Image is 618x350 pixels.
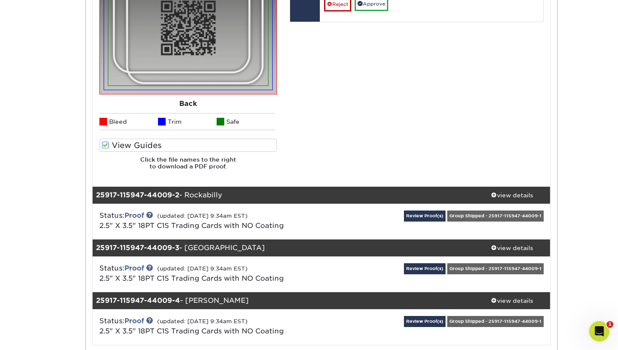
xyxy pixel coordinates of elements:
[93,187,474,204] div: - Rockabilly
[474,191,550,199] div: view details
[158,113,217,130] li: Trim
[404,316,446,327] a: Review Proof(s)
[404,211,446,221] a: Review Proof(s)
[474,239,550,256] a: view details
[99,94,277,113] div: Back
[99,113,158,130] li: Bleed
[99,139,277,152] label: View Guides
[96,296,180,304] strong: 25917-115947-44009-4
[157,213,248,219] small: (updated: [DATE] 9:34am EST)
[217,113,275,130] li: Safe
[99,222,284,230] a: 2.5" X 3.5" 18PT C1S Trading Cards with NO Coating
[93,292,474,309] div: - [PERSON_NAME]
[474,187,550,204] a: view details
[589,321,610,341] iframe: Intercom live chat
[93,211,398,231] div: Status:
[447,316,544,327] div: Group Shipped - 25917-115947-44009-1
[157,265,248,272] small: (updated: [DATE] 9:34am EST)
[404,263,446,274] a: Review Proof(s)
[124,211,144,219] a: Proof
[447,263,544,274] div: Group Shipped - 25917-115947-44009-1
[99,274,284,282] a: 2.5" X 3.5" 18PT C1S Trading Cards with NO Coating
[99,327,284,335] a: 2.5" X 3.5" 18PT C1S Trading Cards with NO Coating
[96,244,179,252] strong: 25917-115947-44009-3
[157,318,248,324] small: (updated: [DATE] 9:34am EST)
[607,321,613,328] span: 1
[93,316,398,336] div: Status:
[93,263,398,284] div: Status:
[124,264,144,272] a: Proof
[474,244,550,252] div: view details
[474,292,550,309] a: view details
[447,211,544,221] div: Group Shipped - 25917-115947-44009-1
[93,239,474,256] div: - [GEOGRAPHIC_DATA]
[124,317,144,325] a: Proof
[474,296,550,305] div: view details
[96,191,179,199] strong: 25917-115947-44009-2
[99,156,277,177] h6: Click the file names to the right to download a PDF proof.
